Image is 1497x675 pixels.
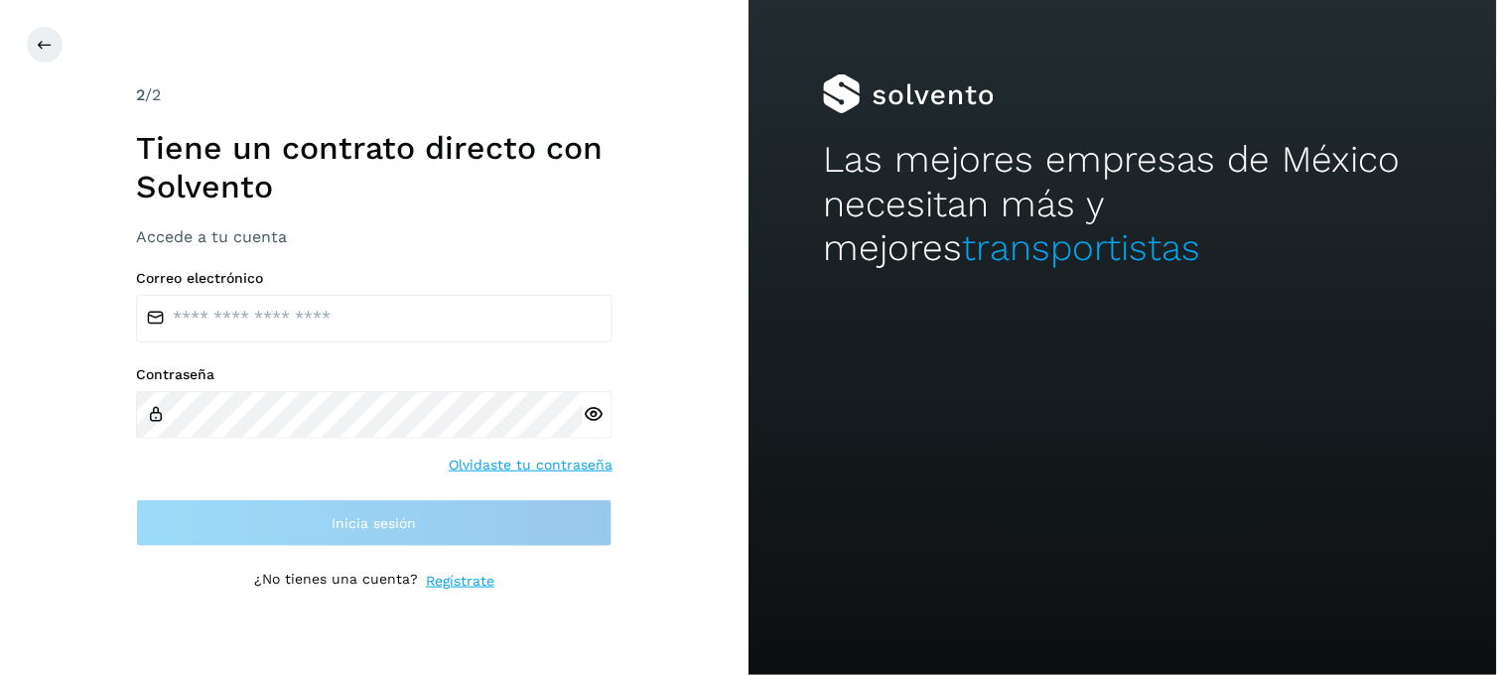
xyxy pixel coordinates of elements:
[136,85,145,104] span: 2
[136,227,612,246] h3: Accede a tu cuenta
[449,455,612,475] a: Olvidaste tu contraseña
[136,366,612,383] label: Contraseña
[136,129,612,205] h1: Tiene un contrato directo con Solvento
[254,571,418,592] p: ¿No tienes una cuenta?
[823,138,1422,270] h2: Las mejores empresas de México necesitan más y mejores
[136,499,612,547] button: Inicia sesión
[136,270,612,287] label: Correo electrónico
[426,571,494,592] a: Regístrate
[136,83,612,107] div: /2
[962,226,1200,269] span: transportistas
[333,516,417,530] span: Inicia sesión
